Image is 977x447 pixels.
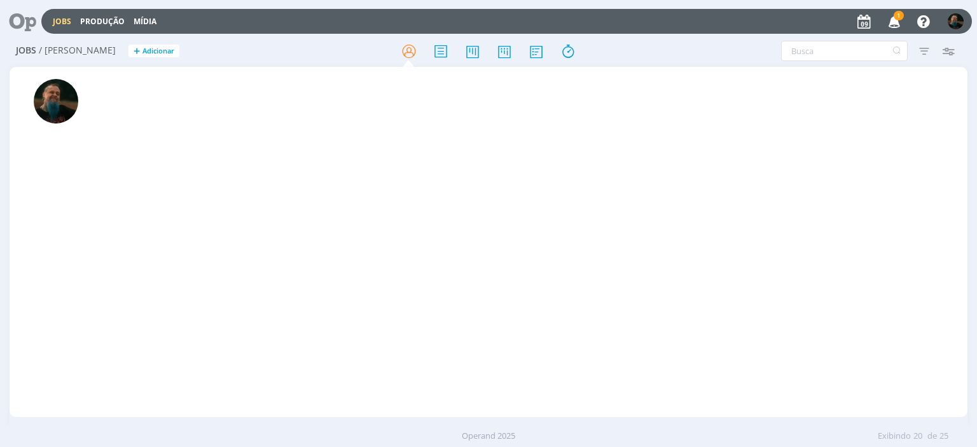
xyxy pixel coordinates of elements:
span: Exibindo [878,430,911,443]
a: Produção [80,16,125,27]
a: Jobs [53,16,71,27]
span: / [PERSON_NAME] [39,45,116,56]
img: M [948,13,964,29]
button: +Adicionar [128,45,179,58]
input: Busca [781,41,908,61]
span: de [927,430,937,443]
span: + [134,45,140,58]
button: Jobs [49,17,75,27]
span: Adicionar [142,47,174,55]
span: 1 [894,11,904,20]
a: Mídia [134,16,156,27]
button: Produção [76,17,128,27]
button: M [947,10,964,32]
button: 1 [880,10,906,33]
span: Jobs [16,45,36,56]
img: M [34,79,78,124]
span: 20 [913,430,922,443]
span: 25 [939,430,948,443]
button: Mídia [130,17,160,27]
